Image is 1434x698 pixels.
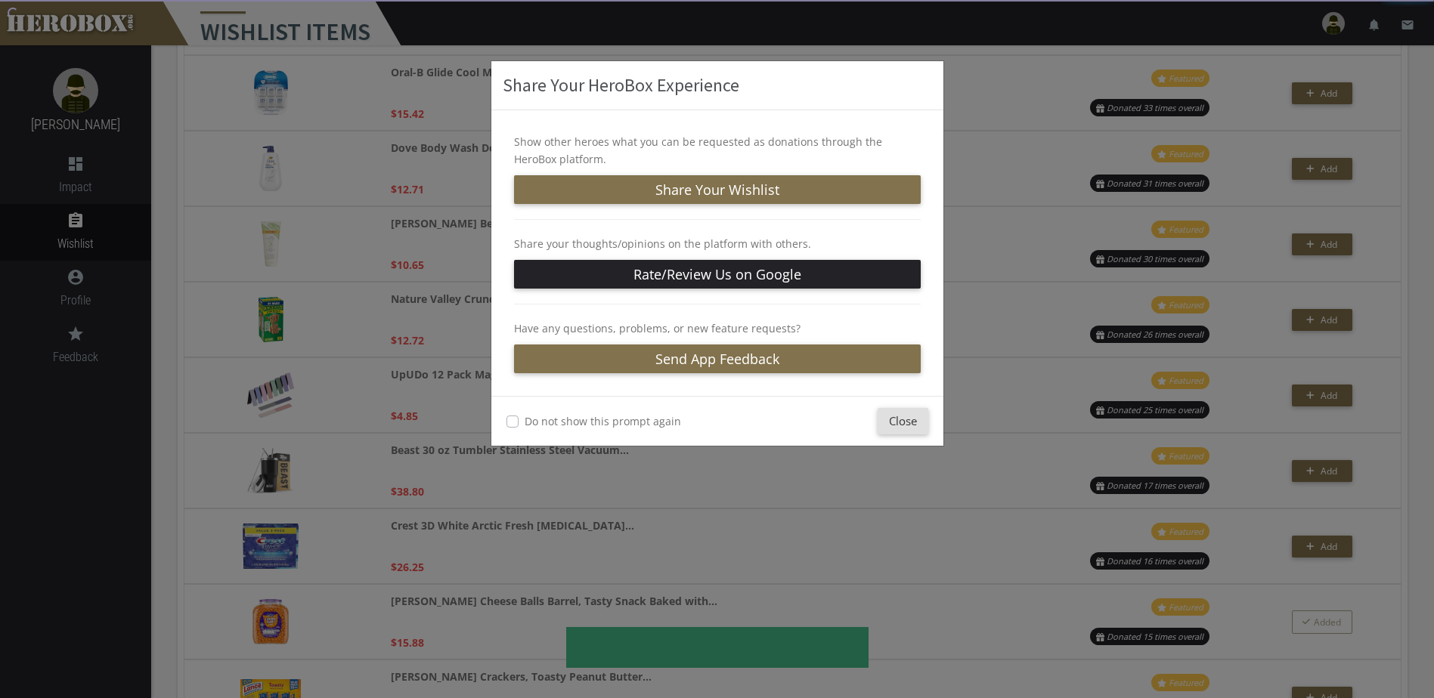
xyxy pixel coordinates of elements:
a: Rate/Review Us on Google [514,260,921,289]
label: Do not show this prompt again [525,412,681,430]
p: Show other heroes what you can be requested as donations through the HeroBox platform. [514,133,921,168]
button: Share Your Wishlist [514,175,921,204]
a: Send App Feedback [514,344,921,373]
h3: Share Your HeroBox Experience [503,73,932,98]
p: Have any questions, problems, or new feature requests? [514,320,921,337]
button: Close [878,408,928,434]
p: Share your thoughts/opinions on the platform with others. [514,235,921,252]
